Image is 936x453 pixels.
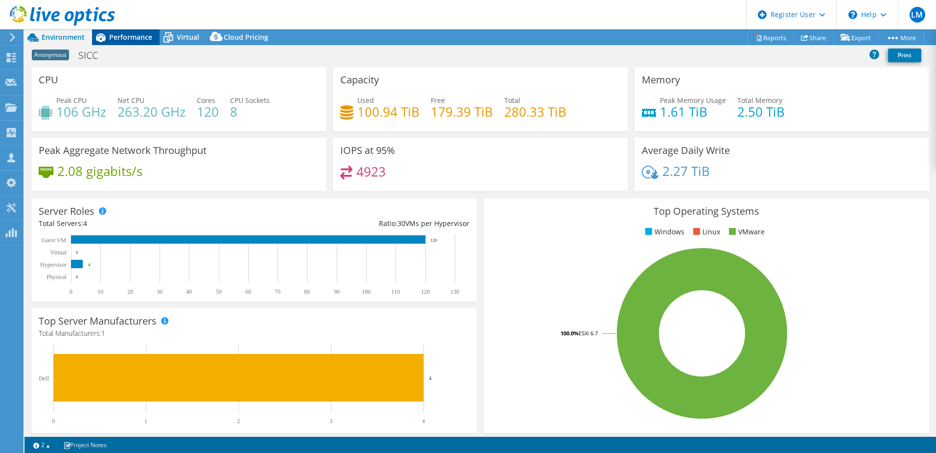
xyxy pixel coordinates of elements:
[52,418,55,425] text: 0
[83,219,87,228] span: 4
[737,106,785,117] h4: 2.50 TiB
[561,329,579,337] tspan: 100.0%
[747,30,794,45] a: Reports
[662,166,710,176] h4: 2.27 TiB
[304,288,310,295] text: 80
[144,418,147,425] text: 1
[504,106,566,117] h4: 280.33 TiB
[848,10,857,19] svg: \n
[794,30,834,45] a: Share
[197,106,219,117] h4: 120
[40,261,67,268] text: Hypervisor
[878,30,924,45] a: More
[97,288,103,295] text: 10
[579,329,598,337] tspan: ESXi 6.7
[224,32,268,42] span: Cloud Pricing
[101,328,105,338] span: 1
[421,288,430,295] text: 120
[88,262,91,267] text: 4
[398,219,405,228] span: 30
[643,226,684,237] li: Windows
[833,30,879,45] a: Export
[275,288,281,295] text: 70
[56,439,114,451] a: Project Notes
[39,206,94,217] h3: Server Roles
[74,50,113,61] h1: SICC
[109,32,152,42] span: Performance
[26,439,57,451] a: 2
[230,96,270,105] span: CPU Sockets
[362,288,371,295] text: 100
[642,75,680,85] h3: Memory
[57,166,142,176] h4: 2.08 gigabits/s
[450,288,459,295] text: 130
[391,288,400,295] text: 110
[642,145,730,156] h3: Average Daily Write
[56,96,87,105] span: Peak CPU
[177,32,199,42] span: Virtual
[430,238,437,243] text: 120
[726,226,765,237] li: VMware
[340,145,395,156] h3: IOPS at 95%
[431,106,493,117] h4: 179.39 TiB
[340,75,379,85] h3: Capacity
[334,288,340,295] text: 90
[357,106,420,117] h4: 100.94 TiB
[42,32,85,42] span: Environment
[245,288,251,295] text: 60
[32,50,69,60] span: Anonymous
[237,418,240,425] text: 2
[491,206,922,217] h3: Top Operating Systems
[737,96,782,105] span: Total Memory
[42,237,66,244] text: Guest VM
[117,96,144,105] span: Net CPU
[356,166,386,177] h4: 4923
[422,418,425,425] text: 4
[76,275,78,279] text: 0
[50,249,67,256] text: Virtual
[504,96,520,105] span: Total
[39,316,157,327] h3: Top Server Manufacturers
[216,288,222,295] text: 50
[39,75,58,85] h3: CPU
[197,96,215,105] span: Cores
[230,106,270,117] h4: 8
[429,375,432,381] text: 4
[127,288,133,295] text: 20
[254,218,469,229] div: Ratio: VMs per Hypervisor
[39,218,254,229] div: Total Servers:
[910,7,925,23] span: LM
[76,250,78,255] text: 0
[47,274,67,280] text: Physical
[56,106,106,117] h4: 106 GHz
[660,96,726,105] span: Peak Memory Usage
[357,96,374,105] span: Used
[186,288,192,295] text: 40
[117,106,186,117] h4: 263.20 GHz
[157,288,163,295] text: 30
[39,328,469,339] h4: Total Manufacturers:
[39,375,49,382] text: Dell
[691,226,720,237] li: Linux
[329,418,332,425] text: 3
[70,288,72,295] text: 0
[888,49,921,62] a: Print
[431,96,445,105] span: Free
[39,145,207,156] h3: Peak Aggregate Network Throughput
[660,106,726,117] h4: 1.61 TiB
